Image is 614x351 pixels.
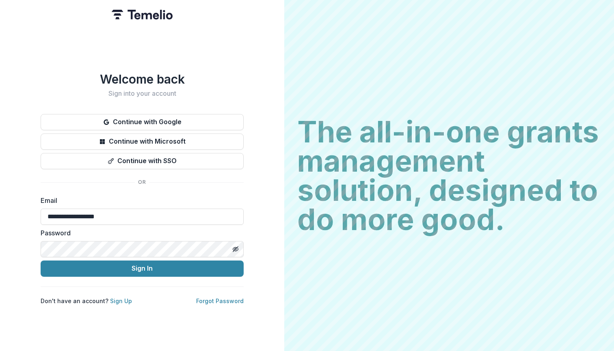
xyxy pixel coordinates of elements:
p: Don't have an account? [41,297,132,305]
label: Email [41,196,239,205]
a: Forgot Password [196,297,244,304]
button: Toggle password visibility [229,243,242,256]
a: Sign Up [110,297,132,304]
img: Temelio [112,10,173,19]
button: Continue with Microsoft [41,134,244,150]
h2: Sign into your account [41,90,244,97]
button: Continue with Google [41,114,244,130]
label: Password [41,228,239,238]
button: Sign In [41,261,244,277]
h1: Welcome back [41,72,244,86]
button: Continue with SSO [41,153,244,169]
